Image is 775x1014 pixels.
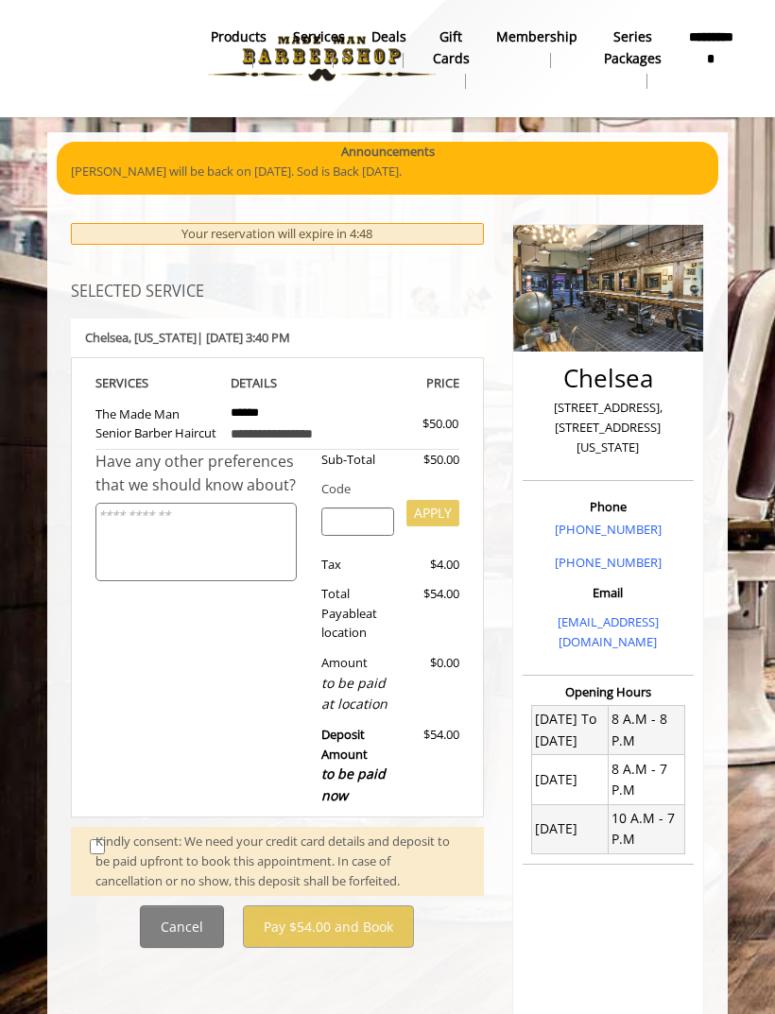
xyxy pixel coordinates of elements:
span: to be paid now [321,765,386,803]
td: 10 A.M - 7 P.M [608,804,684,853]
td: 8 A.M - 8 P.M [608,706,684,755]
p: [PERSON_NAME] will be back on [DATE]. Sod is Back [DATE]. [71,162,704,181]
b: Membership [496,26,577,47]
button: Pay $54.00 and Book [243,905,414,948]
div: Total Payable [307,584,408,643]
div: $50.00 [408,450,458,470]
b: Series packages [604,26,662,69]
th: PRICE [337,372,458,394]
span: S [142,374,148,391]
a: Series packagesSeries packages [591,24,675,94]
a: Productsproducts [198,24,280,73]
td: [DATE] [531,804,608,853]
a: DealsDeals [358,24,420,73]
div: to be paid at location [321,673,394,715]
span: , [US_STATE] [129,329,197,346]
div: $54.00 [408,584,458,643]
a: ServicesServices [280,24,358,73]
b: Deposit Amount [321,726,386,804]
td: 8 A.M - 7 P.M [608,755,684,804]
p: [STREET_ADDRESS],[STREET_ADDRESS][US_STATE] [527,398,689,456]
div: $0.00 [408,653,458,715]
div: $54.00 [408,725,458,806]
h3: SELECTED SERVICE [71,284,484,301]
a: Gift cardsgift cards [420,24,483,94]
button: Cancel [140,905,224,948]
div: Code [307,479,458,499]
h2: Chelsea [527,365,689,392]
td: [DATE] [531,755,608,804]
a: [PHONE_NUMBER] [555,521,662,538]
th: DETAILS [216,372,337,394]
div: Have any other preferences that we should know about? [95,450,307,498]
div: Amount [307,653,408,715]
a: MembershipMembership [483,24,591,73]
h3: Phone [527,500,689,513]
a: [PHONE_NUMBER] [555,554,662,571]
th: SERVICE [95,372,216,394]
div: $4.00 [408,555,458,575]
b: products [211,26,267,47]
h3: Email [527,586,689,599]
img: Made Man Barbershop logo [192,7,452,111]
b: Announcements [341,142,435,162]
div: Tax [307,555,408,575]
div: $50.00 [399,414,458,434]
a: [EMAIL_ADDRESS][DOMAIN_NAME] [558,613,659,650]
button: APPLY [406,500,459,526]
b: Chelsea | [DATE] 3:40 PM [85,329,290,346]
div: Your reservation will expire in 4:48 [71,223,484,245]
b: Deals [371,26,406,47]
b: Services [293,26,345,47]
td: [DATE] To [DATE] [531,706,608,755]
div: Kindly consent: We need your credit card details and deposit to be paid upfront to book this appo... [95,832,465,890]
b: gift cards [433,26,470,69]
div: Sub-Total [307,450,408,470]
td: The Made Man Senior Barber Haircut [95,394,216,449]
h3: Opening Hours [523,685,694,698]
